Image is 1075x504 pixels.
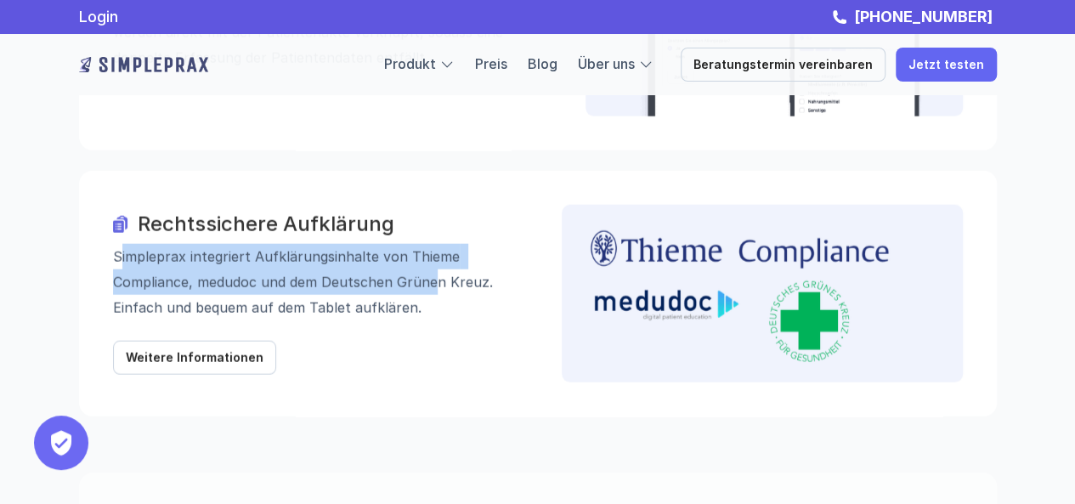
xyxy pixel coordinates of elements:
a: Produkt [384,55,436,72]
strong: [PHONE_NUMBER] [854,8,993,25]
p: Beratungstermin vereinbaren [693,58,873,72]
a: Login [79,8,118,25]
p: Weitere Informationen [126,351,263,365]
a: Über uns [578,55,635,72]
a: Preis [475,55,507,72]
img: Logos der Aufklärungspartner [582,225,897,362]
a: Beratungstermin vereinbaren [681,48,885,82]
p: Simpleprax integriert Aufklärungs­inhalte von Thieme Compliance, medudoc und dem Deutschen Grünen... [113,244,514,320]
a: Blog [528,55,557,72]
a: Jetzt testen [896,48,997,82]
a: [PHONE_NUMBER] [850,8,997,25]
h3: Rechtssichere Aufklärung [138,212,514,237]
p: Jetzt testen [908,58,984,72]
a: Weitere Informationen [113,341,276,375]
